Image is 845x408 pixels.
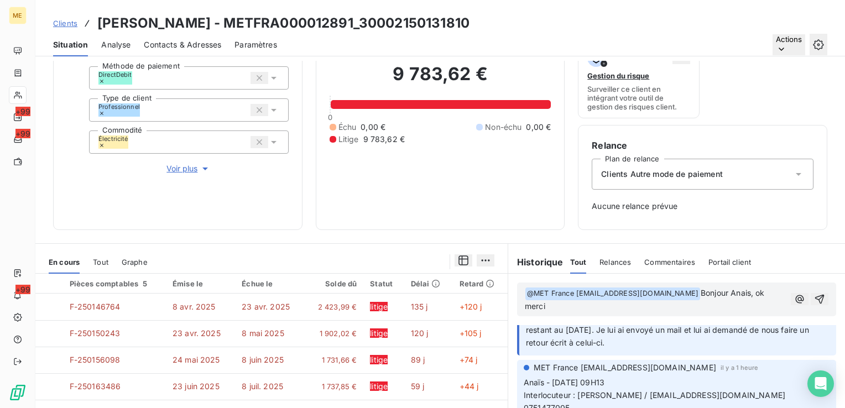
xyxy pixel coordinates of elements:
[460,381,479,391] span: +44 j
[9,7,27,24] div: ME
[98,71,132,78] span: DirectDebit
[601,169,723,180] span: Clients Autre mode de paiement
[15,107,30,116] span: +99
[592,201,813,212] span: Aucune relance prévue
[166,163,211,174] span: Voir plus
[9,130,26,148] a: +99
[370,302,388,311] span: litige
[526,122,551,133] span: 0,00 €
[53,18,77,29] a: Clients
[140,105,149,115] input: Ajouter une valeur
[411,381,425,391] span: 59 j
[363,134,405,145] span: 9 783,62 €
[173,302,216,311] span: 8 avr. 2025
[592,139,813,152] h6: Relance
[101,39,131,50] span: Analyse
[242,302,290,311] span: 23 avr. 2025
[599,258,631,266] span: Relances
[311,354,357,365] span: 1 731,66 €
[70,355,121,364] span: F-250156098
[370,381,388,391] span: litige
[508,255,564,269] h6: Historique
[53,19,77,28] span: Clients
[330,63,551,96] h2: 9 783,62 €
[411,279,446,288] div: Délai
[361,122,385,133] span: 0,00 €
[311,301,357,312] span: 2 423,99 €
[132,73,141,83] input: Ajouter une valeur
[526,312,811,347] span: , j'ai eu le client, il m'a dit pouvoir réglé le restant au [DATE]. Je lui ai envoyé un mail et l...
[525,288,767,311] span: Bonjour Anais, ok merci
[460,279,501,288] div: Retard
[311,328,357,339] span: 1 902,02 €
[70,302,121,311] span: F-250146764
[97,13,470,33] h3: [PERSON_NAME] - METFRA000012891_30002150131810
[144,39,221,50] span: Contacts & Adresses
[242,279,298,288] div: Échue le
[15,129,30,138] span: +99
[570,258,587,266] span: Tout
[411,302,428,311] span: 135 j
[89,163,289,175] button: Voir plus
[587,85,690,111] span: Surveiller ce client en intégrant votre outil de gestion des risques client.
[578,42,699,118] button: Gestion du risqueSurveiller ce client en intégrant votre outil de gestion des risques client.
[524,378,604,387] span: Anaïs - [DATE] 09H13
[242,328,284,338] span: 8 mai 2025
[411,355,425,364] span: 89 j
[644,258,695,266] span: Commentaires
[98,103,140,110] span: Professionnel
[708,258,751,266] span: Portail client
[15,285,30,294] span: +99
[173,279,228,288] div: Émise le
[70,328,121,338] span: F-250150243
[53,39,88,50] span: Situation
[122,258,148,266] span: Graphe
[311,279,357,288] div: Solde dû
[70,279,159,288] div: Pièces comptables
[242,355,284,364] span: 8 juin 2025
[173,381,220,391] span: 23 juin 2025
[9,108,26,126] a: +99
[70,381,121,391] span: F-250163486
[460,302,482,311] span: +120 j
[534,362,716,373] span: MET France [EMAIL_ADDRESS][DOMAIN_NAME]
[807,370,834,397] div: Open Intercom Messenger
[485,122,521,133] span: Non-échu
[234,39,277,50] span: Paramètres
[173,328,221,338] span: 23 avr. 2025
[460,355,478,364] span: +74 j
[460,328,482,338] span: +105 j
[721,364,758,371] span: il y a 1 heure
[98,135,128,142] span: Électricité
[49,258,80,266] span: En cours
[128,137,137,147] input: Ajouter une valeur
[338,122,357,133] span: Échu
[773,34,805,55] button: Actions
[525,287,700,300] span: @ MET France [EMAIL_ADDRESS][DOMAIN_NAME]
[338,134,359,145] span: Litige
[587,71,649,80] span: Gestion du risque
[370,355,388,364] span: litige
[93,258,108,266] span: Tout
[143,279,147,288] span: 5
[9,384,27,401] img: Logo LeanPay
[370,328,388,338] span: litige
[173,355,220,364] span: 24 mai 2025
[242,381,283,391] span: 8 juil. 2025
[311,381,357,392] span: 1 737,85 €
[370,279,397,288] div: Statut
[328,113,332,122] span: 0
[411,328,429,338] span: 120 j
